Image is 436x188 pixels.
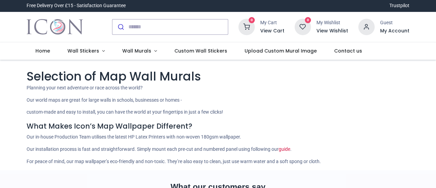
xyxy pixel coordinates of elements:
[113,42,166,60] a: Wall Murals
[27,158,409,165] p: For peace of mind, our map wallpaper’s eco-friendly and non-toxic. They’re also easy to clean, ju...
[260,28,284,34] a: View Cart
[380,19,409,26] div: Guest
[35,47,50,54] span: Home
[389,2,409,9] a: Trustpilot
[27,134,409,141] p: Our in-house Production Team utilises the latest HP Latex Printers with non-woven 180gsm wallpaper.
[27,68,409,85] h1: Selection of Map Wall Murals
[316,28,348,34] a: View Wishlist
[122,47,151,54] span: Wall Murals
[238,24,255,29] a: 0
[27,17,83,37] a: Logo of Icon Wall Stickers
[380,28,409,34] a: My Account
[27,146,409,153] p: Our installation process is fast and straightforward. Simply mount each pre-cut and numbered pane...
[174,47,227,54] span: Custom Wall Stickers
[260,19,284,26] div: My Cart
[305,17,311,24] sup: 0
[27,97,409,104] p: Our world maps are great for large walls in schools, businesses or homes -
[27,2,126,9] div: Free Delivery Over £15 - Satisfaction Guarantee
[67,47,99,54] span: Wall Stickers
[279,146,290,152] a: guide
[112,19,128,34] button: Submit
[27,17,83,37] img: Icon Wall Stickers
[249,17,255,24] sup: 0
[334,47,362,54] span: Contact us
[245,47,317,54] span: Upload Custom Mural Image
[59,42,114,60] a: Wall Stickers
[27,85,409,91] p: Planning your next adventure or race across the world?
[27,121,409,131] h4: What Makes Icon’s Map Wallpaper Different?
[316,19,348,26] div: My Wishlist
[27,109,409,116] p: custom-made and easy to install, you can have the world at your fingertips in just a few clicks!
[295,24,311,29] a: 0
